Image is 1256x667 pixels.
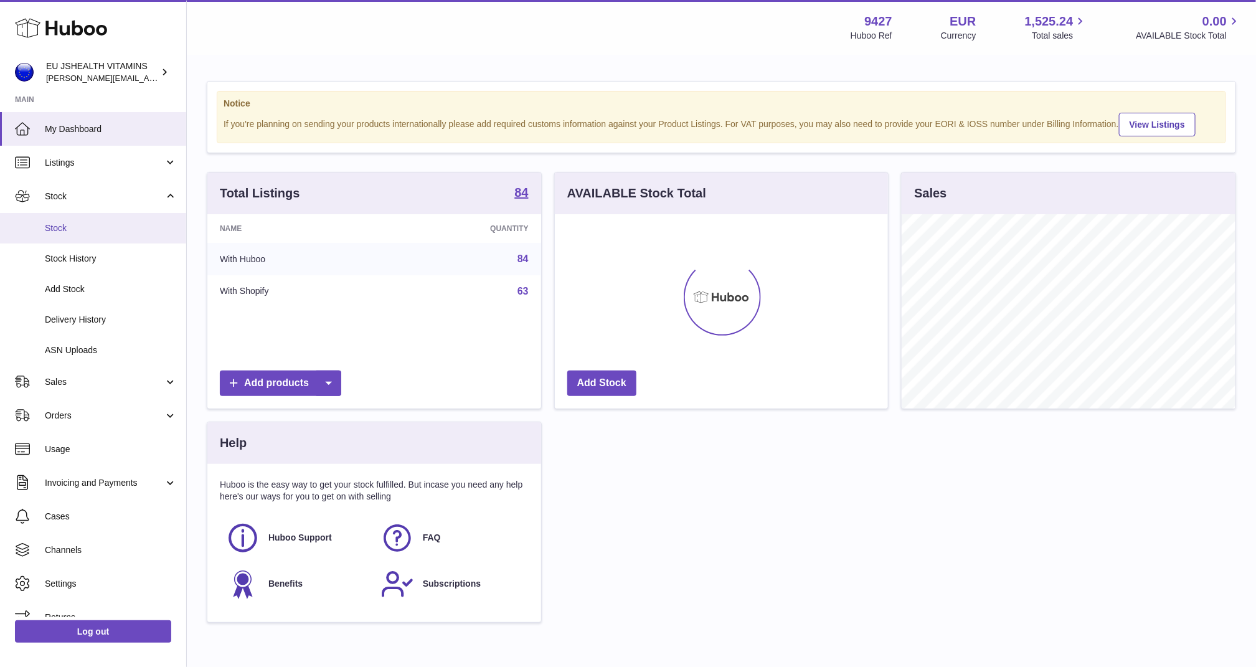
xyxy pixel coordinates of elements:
a: Add Stock [567,371,636,396]
a: Add products [220,371,341,396]
h3: Help [220,435,247,452]
span: Delivery History [45,314,177,326]
th: Quantity [387,214,541,243]
strong: 9427 [864,13,892,30]
th: Name [207,214,387,243]
h3: Sales [914,185,947,202]
h3: AVAILABLE Stock Total [567,185,706,202]
td: With Shopify [207,275,387,308]
span: Benefits [268,578,303,590]
a: FAQ [380,521,522,555]
img: laura@jessicasepel.com [15,63,34,82]
a: Benefits [226,567,368,601]
a: View Listings [1119,113,1196,136]
a: Subscriptions [380,567,522,601]
span: Channels [45,544,177,556]
span: Sales [45,376,164,388]
a: 1,525.24 Total sales [1025,13,1088,42]
a: 84 [514,186,528,201]
span: 1,525.24 [1025,13,1074,30]
span: 0.00 [1202,13,1227,30]
span: Huboo Support [268,532,332,544]
a: 63 [517,286,529,296]
span: Returns [45,612,177,623]
span: Stock History [45,253,177,265]
span: Cases [45,511,177,523]
a: 0.00 AVAILABLE Stock Total [1136,13,1241,42]
td: With Huboo [207,243,387,275]
span: ASN Uploads [45,344,177,356]
span: Stock [45,191,164,202]
div: Currency [941,30,976,42]
span: Settings [45,578,177,590]
h3: Total Listings [220,185,300,202]
strong: 84 [514,186,528,199]
span: Usage [45,443,177,455]
span: Subscriptions [423,578,481,590]
span: Add Stock [45,283,177,295]
p: Huboo is the easy way to get your stock fulfilled. But incase you need any help here's our ways f... [220,479,529,503]
div: If you're planning on sending your products internationally please add required customs informati... [224,111,1219,136]
span: Invoicing and Payments [45,477,164,489]
span: Stock [45,222,177,234]
span: FAQ [423,532,441,544]
strong: Notice [224,98,1219,110]
span: Listings [45,157,164,169]
span: Total sales [1032,30,1087,42]
span: Orders [45,410,164,422]
strong: EUR [950,13,976,30]
span: [PERSON_NAME][EMAIL_ADDRESS][DOMAIN_NAME] [46,73,250,83]
a: Log out [15,620,171,643]
a: Huboo Support [226,521,368,555]
span: My Dashboard [45,123,177,135]
div: Huboo Ref [851,30,892,42]
span: AVAILABLE Stock Total [1136,30,1241,42]
div: EU JSHEALTH VITAMINS [46,60,158,84]
a: 84 [517,253,529,264]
